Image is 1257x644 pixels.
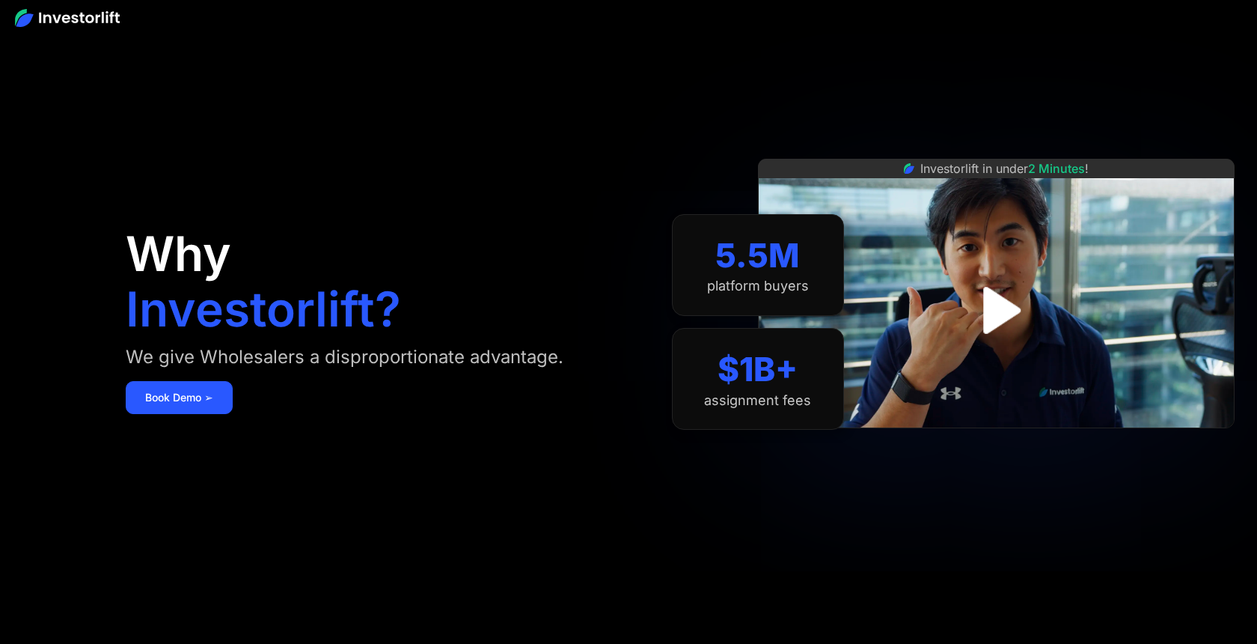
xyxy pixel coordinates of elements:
[715,236,800,276] div: 5.5M
[963,277,1030,344] a: open lightbox
[126,285,401,333] h1: Investorlift?
[126,345,563,369] div: We give Wholesalers a disproportionate advantage.
[718,350,798,389] div: $1B+
[1028,161,1085,176] span: 2 Minutes
[126,230,231,278] h1: Why
[884,436,1108,454] iframe: Customer reviews powered by Trustpilot
[920,160,1089,177] div: Investorlift in under !
[126,381,233,414] a: Book Demo ➢
[707,278,809,294] div: platform buyers
[704,392,811,409] div: assignment fees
